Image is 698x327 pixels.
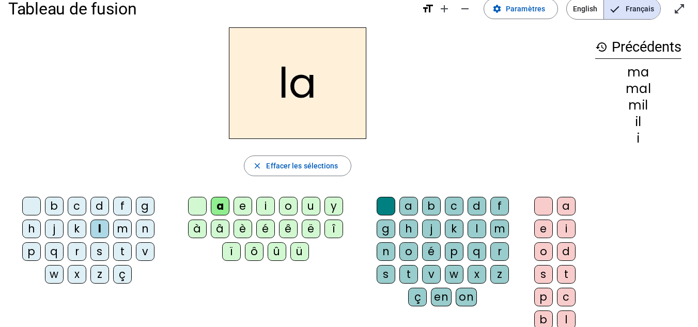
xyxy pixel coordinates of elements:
[113,220,132,238] div: m
[90,220,109,238] div: l
[595,132,681,145] div: i
[45,242,64,261] div: q
[468,265,486,284] div: x
[399,197,418,215] div: a
[422,197,441,215] div: b
[595,116,681,128] div: il
[534,288,553,306] div: p
[136,197,154,215] div: g
[268,242,286,261] div: û
[22,220,41,238] div: h
[266,160,338,172] span: Effacer les sélections
[45,220,64,238] div: j
[490,242,509,261] div: r
[234,220,252,238] div: è
[468,242,486,261] div: q
[68,265,86,284] div: x
[490,197,509,215] div: f
[595,99,681,112] div: mil
[456,288,477,306] div: on
[445,220,463,238] div: k
[459,3,471,15] mat-icon: remove
[422,3,434,15] mat-icon: format_size
[90,265,109,284] div: z
[490,220,509,238] div: m
[377,220,395,238] div: g
[595,41,608,53] mat-icon: history
[279,197,298,215] div: o
[534,265,553,284] div: s
[595,36,681,59] h3: Précédents
[492,4,502,13] mat-icon: settings
[534,220,553,238] div: e
[22,242,41,261] div: p
[445,242,463,261] div: p
[595,83,681,95] div: mal
[399,265,418,284] div: t
[422,242,441,261] div: é
[673,3,686,15] mat-icon: open_in_full
[256,197,275,215] div: i
[68,197,86,215] div: c
[90,242,109,261] div: s
[256,220,275,238] div: é
[438,3,451,15] mat-icon: add
[557,197,576,215] div: a
[211,220,229,238] div: â
[245,242,263,261] div: ô
[445,265,463,284] div: w
[279,220,298,238] div: ê
[408,288,427,306] div: ç
[324,220,343,238] div: î
[557,288,576,306] div: c
[490,265,509,284] div: z
[468,197,486,215] div: d
[302,220,320,238] div: ë
[290,242,309,261] div: ü
[534,242,553,261] div: o
[302,197,320,215] div: u
[445,197,463,215] div: c
[399,220,418,238] div: h
[377,242,395,261] div: n
[211,197,229,215] div: a
[136,220,154,238] div: n
[422,265,441,284] div: v
[422,220,441,238] div: j
[253,161,262,170] mat-icon: close
[324,197,343,215] div: y
[113,197,132,215] div: f
[68,242,86,261] div: r
[222,242,241,261] div: ï
[399,242,418,261] div: o
[468,220,486,238] div: l
[229,27,366,139] h2: la
[557,265,576,284] div: t
[557,220,576,238] div: i
[45,197,64,215] div: b
[113,265,132,284] div: ç
[244,155,351,176] button: Effacer les sélections
[113,242,132,261] div: t
[377,265,395,284] div: s
[90,197,109,215] div: d
[506,3,545,15] span: Paramètres
[188,220,207,238] div: à
[431,288,452,306] div: en
[557,242,576,261] div: d
[136,242,154,261] div: v
[45,265,64,284] div: w
[595,66,681,79] div: ma
[234,197,252,215] div: e
[68,220,86,238] div: k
